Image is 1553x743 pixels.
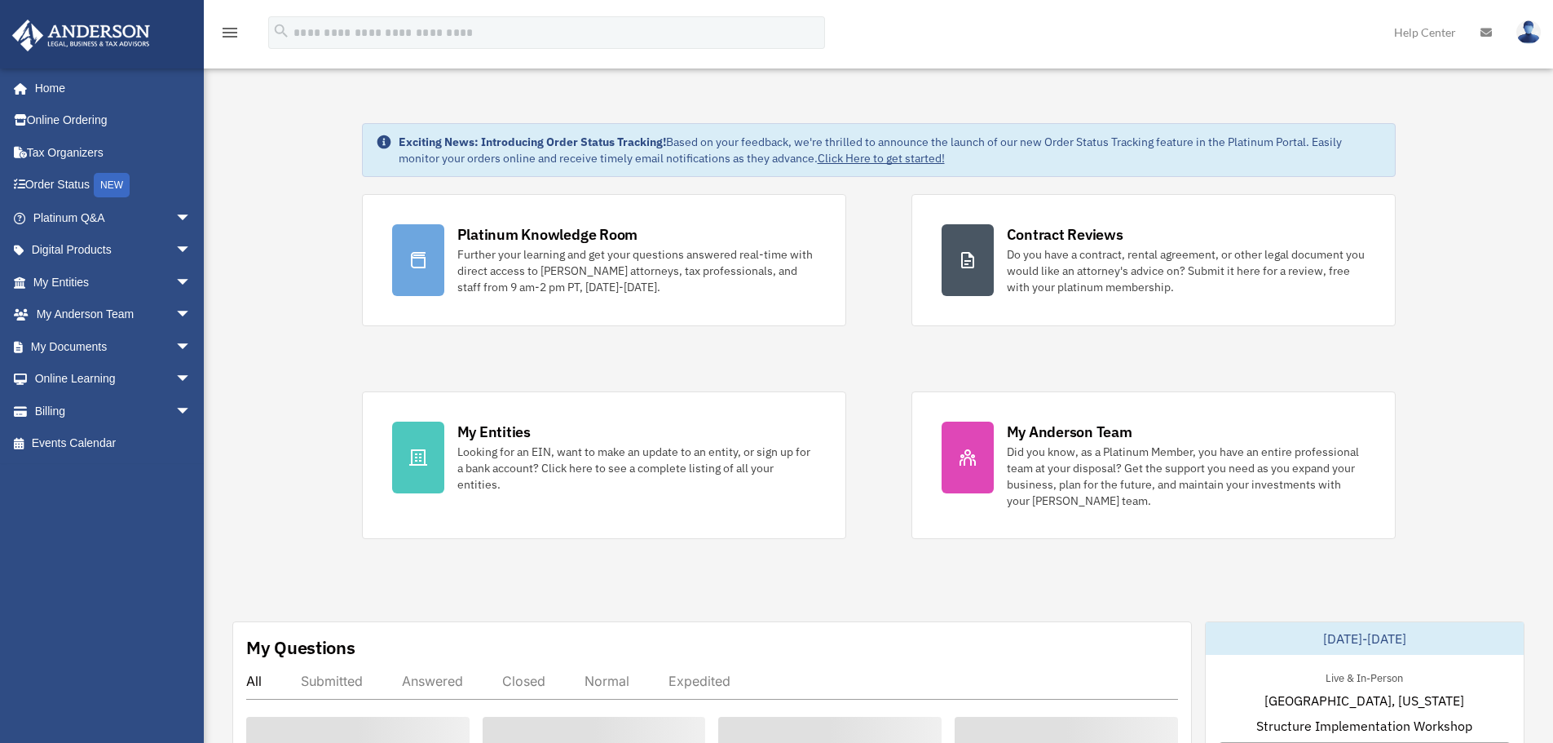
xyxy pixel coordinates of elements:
a: Online Learningarrow_drop_down [11,363,216,396]
a: My Documentsarrow_drop_down [11,330,216,363]
span: arrow_drop_down [175,234,208,268]
a: Events Calendar [11,427,216,460]
a: My Anderson Team Did you know, as a Platinum Member, you have an entire professional team at your... [911,391,1396,539]
a: Home [11,72,208,104]
div: Looking for an EIN, want to make an update to an entity, or sign up for a bank account? Click her... [457,444,816,493]
div: My Entities [457,422,531,442]
span: arrow_drop_down [175,330,208,364]
a: Digital Productsarrow_drop_down [11,234,216,267]
span: arrow_drop_down [175,395,208,428]
a: Tax Organizers [11,136,216,169]
div: Submitted [301,673,363,689]
i: menu [220,23,240,42]
div: Further your learning and get your questions answered real-time with direct access to [PERSON_NAM... [457,246,816,295]
a: Platinum Knowledge Room Further your learning and get your questions answered real-time with dire... [362,194,846,326]
span: arrow_drop_down [175,266,208,299]
a: Online Ordering [11,104,216,137]
span: Structure Implementation Workshop [1256,716,1472,736]
span: arrow_drop_down [175,201,208,235]
i: search [272,22,290,40]
div: My Questions [246,635,355,660]
a: My Anderson Teamarrow_drop_down [11,299,216,331]
a: Click Here to get started! [818,151,945,166]
a: menu [220,29,240,42]
a: Contract Reviews Do you have a contract, rental agreement, or other legal document you would like... [911,194,1396,326]
div: Live & In-Person [1313,668,1416,685]
a: My Entitiesarrow_drop_down [11,266,216,299]
strong: Exciting News: Introducing Order Status Tracking! [399,135,666,149]
img: User Pic [1516,20,1541,44]
div: My Anderson Team [1007,422,1132,442]
div: Closed [502,673,545,689]
div: [DATE]-[DATE] [1206,622,1524,655]
div: Did you know, as a Platinum Member, you have an entire professional team at your disposal? Get th... [1007,444,1365,509]
span: arrow_drop_down [175,363,208,396]
div: Answered [402,673,463,689]
img: Anderson Advisors Platinum Portal [7,20,155,51]
span: [GEOGRAPHIC_DATA], [US_STATE] [1264,691,1464,710]
a: Order StatusNEW [11,169,216,202]
div: Expedited [668,673,730,689]
div: All [246,673,262,689]
a: Billingarrow_drop_down [11,395,216,427]
div: Based on your feedback, we're thrilled to announce the launch of our new Order Status Tracking fe... [399,134,1382,166]
div: Normal [585,673,629,689]
div: Platinum Knowledge Room [457,224,638,245]
a: Platinum Q&Aarrow_drop_down [11,201,216,234]
div: Contract Reviews [1007,224,1123,245]
span: arrow_drop_down [175,299,208,332]
a: My Entities Looking for an EIN, want to make an update to an entity, or sign up for a bank accoun... [362,391,846,539]
div: NEW [94,173,130,197]
div: Do you have a contract, rental agreement, or other legal document you would like an attorney's ad... [1007,246,1365,295]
